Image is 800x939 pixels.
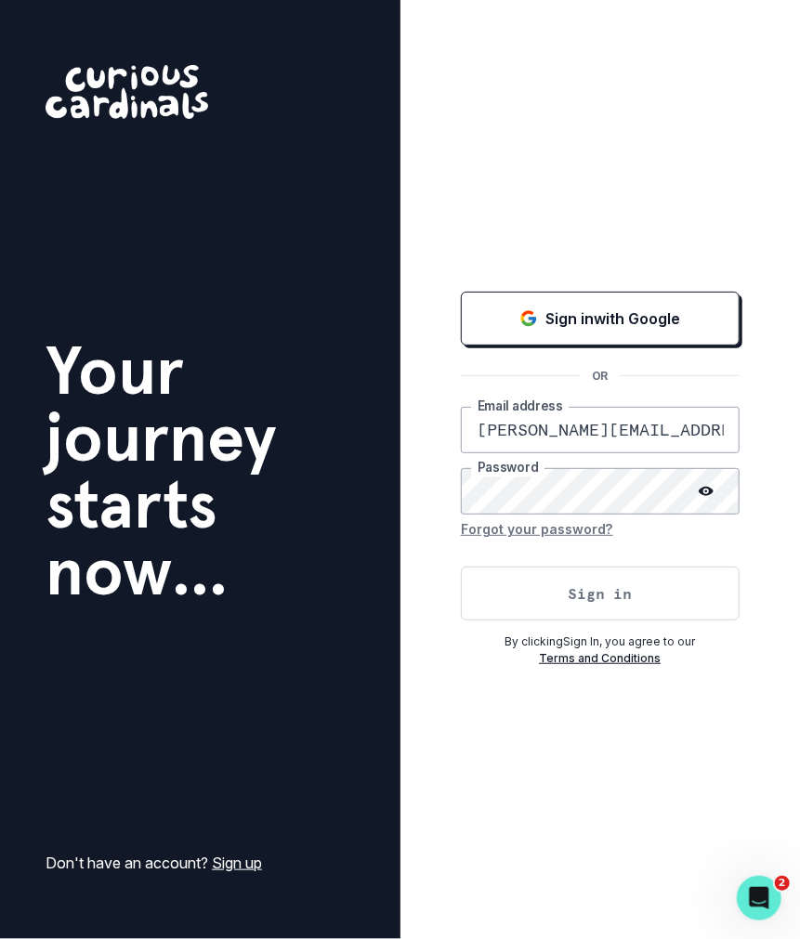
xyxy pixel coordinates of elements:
[539,651,661,665] a: Terms and Conditions
[545,307,680,330] p: Sign in with Google
[212,854,262,872] a: Sign up
[461,292,740,346] button: Sign in with Google (GSuite)
[461,633,740,650] p: By clicking Sign In , you agree to our
[461,567,740,620] button: Sign in
[461,515,613,544] button: Forgot your password?
[46,337,355,605] h1: Your journey starts now...
[581,368,620,385] p: OR
[46,65,208,119] img: Curious Cardinals Logo
[46,852,262,874] p: Don't have an account?
[737,876,781,920] iframe: Intercom live chat
[775,876,790,891] span: 2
